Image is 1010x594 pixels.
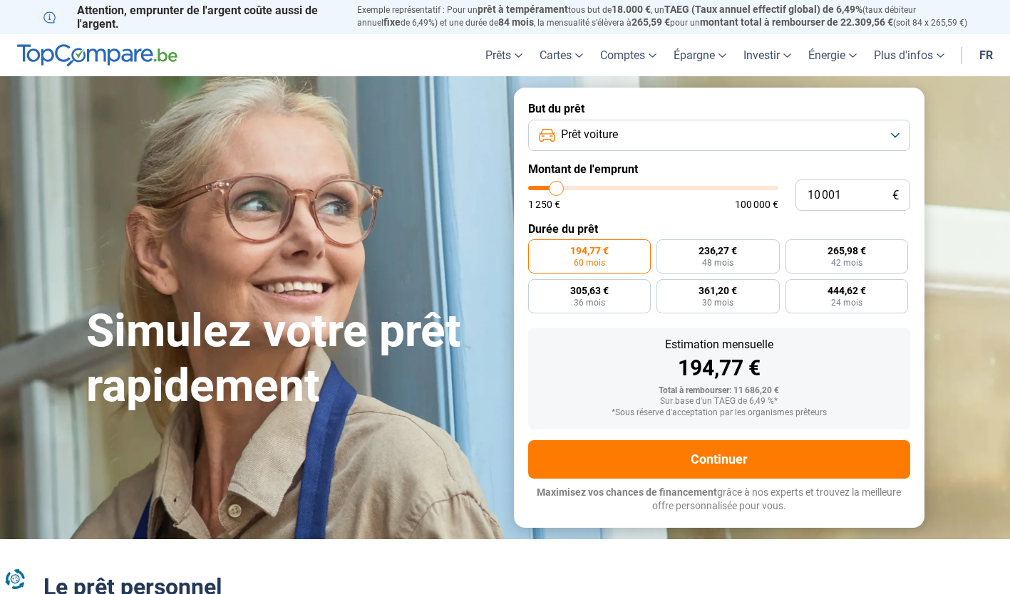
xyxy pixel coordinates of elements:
span: 361,20 € [699,286,737,296]
span: 24 mois [831,298,862,307]
span: 265,59 € [632,16,670,28]
span: TAEG (Taux annuel effectif global) de 6,49% [664,4,862,15]
span: 194,77 € [570,246,609,256]
div: Sur base d'un TAEG de 6,49 %* [540,397,899,407]
span: € [892,189,899,202]
a: Investir [735,34,800,76]
div: 194,77 € [540,358,899,379]
span: 100 000 € [735,199,778,209]
div: Total à rembourser: 11 686,20 € [540,386,899,396]
span: montant total à rembourser de 22.309,56 € [700,16,893,28]
span: 42 mois [831,259,862,267]
p: grâce à nos experts et trouvez la meilleure offre personnalisée pour vous. [528,486,910,514]
div: *Sous réserve d'acceptation par les organismes prêteurs [540,408,899,418]
h1: Simulez votre prêt rapidement [86,304,497,414]
span: fixe [383,16,401,28]
button: Continuer [528,440,910,479]
label: Montant de l'emprunt [528,162,910,176]
span: 1 250 € [528,199,560,209]
span: 265,98 € [828,246,866,256]
a: Prêts [477,34,531,76]
p: Attention, emprunter de l'argent coûte aussi de l'argent. [43,4,340,31]
img: TopCompare [17,44,177,67]
a: fr [971,34,1001,76]
span: 84 mois [498,16,534,28]
a: Énergie [800,34,865,76]
p: Exemple représentatif : Pour un tous but de , un (taux débiteur annuel de 6,49%) et une durée de ... [357,4,967,29]
span: Maximisez vos chances de financement [537,486,717,498]
span: 236,27 € [699,246,737,256]
label: Durée du prêt [528,222,910,236]
a: Plus d'infos [865,34,953,76]
a: Comptes [592,34,665,76]
label: But du prêt [528,102,910,115]
a: Cartes [531,34,592,76]
a: Épargne [665,34,735,76]
span: prêt à tempérament [478,4,568,15]
div: Estimation mensuelle [540,339,899,350]
span: Prêt voiture [561,127,618,142]
span: 30 mois [702,298,733,307]
span: 18.000 € [612,4,651,15]
span: 305,63 € [570,286,609,296]
span: 444,62 € [828,286,866,296]
span: 48 mois [702,259,733,267]
button: Prêt voiture [528,120,910,151]
span: 36 mois [574,298,605,307]
span: 60 mois [574,259,605,267]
